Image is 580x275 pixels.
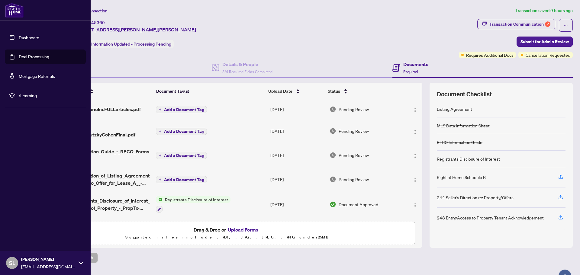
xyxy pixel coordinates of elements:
th: Status [325,83,400,100]
button: Status IconRegistrants Disclosure of Interest [156,196,230,213]
th: (8) File Name [58,83,154,100]
button: Open asap [556,254,574,272]
span: Document Approved [339,201,378,208]
h4: Documents [403,61,428,68]
span: Drag & Drop orUpload FormsSupported files include .PDF, .JPG, .JPEG, .PNG under25MB [39,222,415,245]
a: Deal Processing [19,54,49,59]
h4: Details & People [222,61,272,68]
button: Add a Document Tag [156,106,207,114]
span: Pending Review [339,176,369,183]
span: [STREET_ADDRESS][PERSON_NAME][PERSON_NAME] [75,26,196,33]
span: Pending Review [339,106,369,113]
span: Submit for Admin Review [520,37,569,46]
button: Submit for Admin Review [517,37,573,47]
img: Logo [413,130,417,134]
span: Drag & Drop or [194,226,260,234]
span: plus [159,108,162,111]
span: SL [9,259,15,267]
div: Right at Home Schedule B [437,174,486,181]
td: [DATE] [268,143,327,167]
button: Logo [410,150,420,160]
img: Logo [413,154,417,158]
span: Document Checklist [437,90,492,98]
td: [DATE] [268,217,327,243]
button: Add a Document Tag [156,106,207,113]
span: [PERSON_NAME] [21,256,76,263]
img: Status Icon [156,196,163,203]
span: Add a Document Tag [164,129,204,133]
div: 248 Entry/Access to Property Tenant Acknowledgement [437,214,544,221]
div: Listing Agreement [437,106,472,112]
span: Add a Document Tag [164,153,204,158]
button: Add a Document Tag [156,152,207,159]
span: Information Updated - Processing Pending [91,41,171,47]
button: Upload Forms [226,226,260,234]
span: Registrants Disclosure of Interest [163,196,230,203]
td: [DATE] [268,167,327,191]
span: Reco_Information_Guide_-_RECO_Forms 1.pdf [60,148,151,162]
button: Logo [410,104,420,114]
button: Logo [410,174,420,184]
img: Document Status [330,176,336,183]
button: Add a Document Tag [156,127,207,135]
span: 161_Registrants_Disclosure_of_Interest_-_Disposition_of_Property_-_PropTx-[PERSON_NAME] 4.pdf [60,197,151,212]
a: Dashboard [19,35,39,40]
div: Transaction Communication [489,19,550,29]
span: Add a Document Tag [164,177,204,182]
span: plus [159,178,162,181]
td: [DATE] [268,100,327,119]
span: Pending Review [339,152,369,158]
td: [DATE] [268,119,327,143]
span: Pending Review [339,128,369,134]
span: rLearning [19,92,82,99]
span: View Transaction [75,8,108,14]
span: Status [328,88,340,94]
span: [EMAIL_ADDRESS][DOMAIN_NAME] [21,263,76,270]
div: 2 [545,21,550,27]
div: Status: [75,40,174,48]
img: Logo [413,108,417,113]
img: logo [5,3,24,18]
div: RECO Information Guide [437,139,482,145]
button: Add a Document Tag [156,176,207,183]
div: Registrants Disclosure of Interest [437,155,500,162]
img: Logo [413,203,417,208]
span: Add a Document Tag [164,107,204,112]
div: MLS Data Information Sheet [437,122,490,129]
span: Cancellation Requested [526,52,570,58]
img: Logo [413,178,417,183]
button: Logo [410,200,420,209]
span: Required [403,69,418,74]
a: Mortgage Referrals [19,73,55,79]
button: Add a Document Tag [156,176,207,184]
img: Document Status [330,201,336,208]
img: Document Status [330,152,336,158]
span: 1948508OntarioIncFULLarticles.pdf [60,106,141,113]
span: plus [159,154,162,157]
button: Transaction Communication2 [477,19,555,29]
span: 3/4 Required Fields Completed [222,69,272,74]
p: Supported files include .PDF, .JPG, .JPEG, .PNG under 25 MB [43,234,411,241]
span: Requires Additional Docs [466,52,514,58]
span: plus [159,130,162,133]
span: 45360 [91,20,105,25]
img: Document Status [330,128,336,134]
th: Upload Date [266,83,325,100]
img: Document Status [330,106,336,113]
button: Add a Document Tag [156,128,207,135]
div: 244 Seller’s Direction re: Property/Offers [437,194,514,201]
button: Logo [410,126,420,136]
th: Document Tag(s) [154,83,266,100]
td: [DATE] [268,191,327,217]
span: Articles of IncorprationLutzkyCohenFinal.pdf [60,124,151,138]
span: 214_Cancellation_of_Listing_Agreement_-_Authority_to_Offer_for_Lease_A__-_PropTx-[PERSON_NAME].pdf [60,172,151,187]
span: ellipsis [564,23,568,27]
span: Upload Date [268,88,292,94]
article: Transaction saved 9 hours ago [515,7,573,14]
